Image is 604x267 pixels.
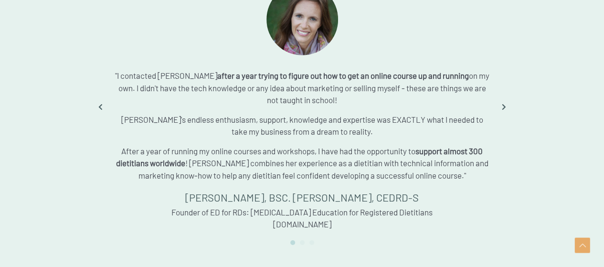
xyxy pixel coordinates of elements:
a: 1 [290,240,295,245]
a: 2 [300,240,305,245]
strong: after a year trying to figure out how to get an online course up and running [217,71,469,80]
div: Founder of ED for RDs: [MEDICAL_DATA] Education for Registered Dietitians [DOMAIN_NAME] [113,206,491,231]
p: "I contacted [PERSON_NAME] on my own. I didn't have the tech knowledge or any idea about marketin... [113,70,491,107]
p: [PERSON_NAME]'s endless enthusiasm, support, knowledge and expertise was EXACTLY what I needed to... [113,114,491,138]
h5: [PERSON_NAME], BSc. [PERSON_NAME], CEDRD-S [113,191,491,203]
a: Go to Next [498,102,510,111]
a: Go to Previous [95,102,106,111]
a: 3 [309,240,314,245]
p: After a year of running my online courses and workshops, I have had the opportunity to ! [PERSON_... [113,145,491,182]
